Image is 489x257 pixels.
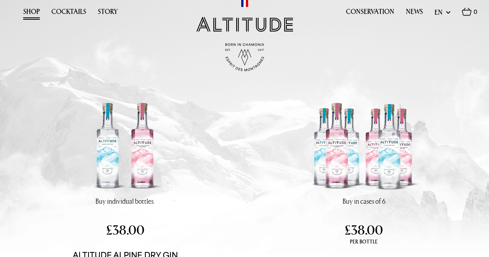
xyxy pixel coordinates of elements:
[95,196,155,206] p: Buy individual bottles.
[106,221,145,239] span: £38.00
[462,8,472,16] img: Basket
[346,8,394,20] a: Conservation
[51,8,86,20] a: Cocktails
[344,238,383,245] span: per bottle
[225,43,264,71] img: Born in Chamonix - Est. 2017 - Espirit des Montagnes
[344,221,383,239] span: £38.00
[67,99,183,196] img: Altitude Alpine Dry Gin & Alpine Strawberry Pink Gin | 43% ABV | 70cl
[196,17,293,32] img: Altitude Gin
[406,8,423,20] a: News
[98,8,118,20] a: Story
[23,8,40,20] a: Shop
[462,8,477,20] a: 0
[342,196,385,206] p: Buy in cases of 6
